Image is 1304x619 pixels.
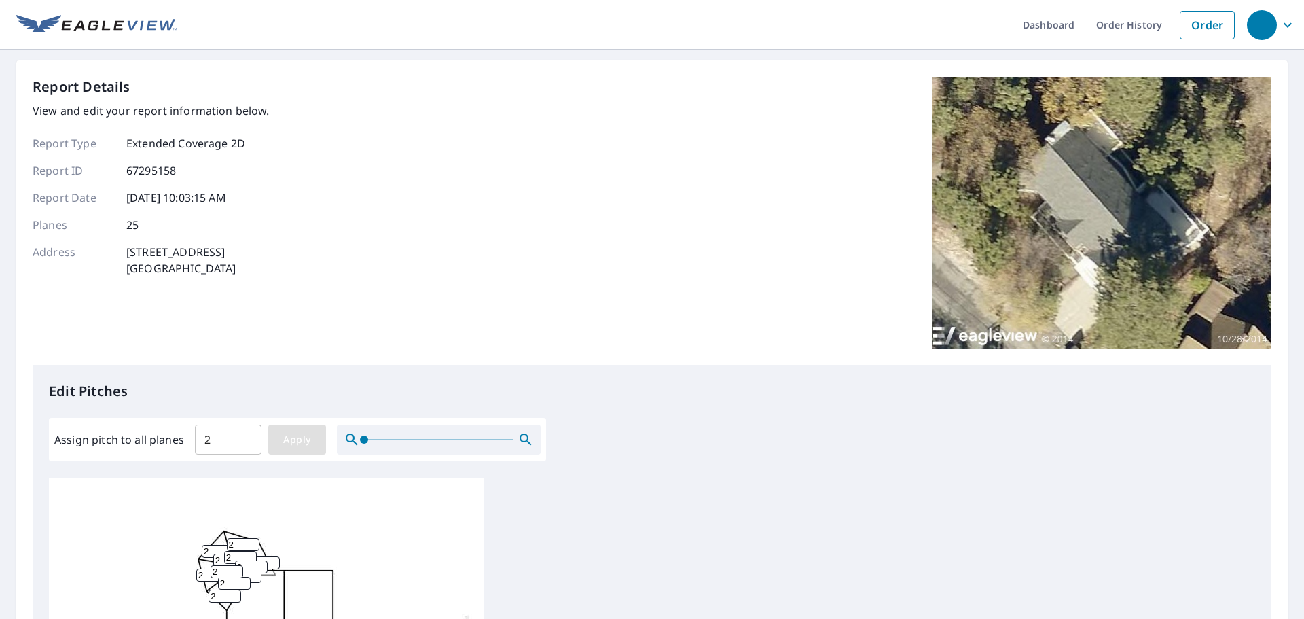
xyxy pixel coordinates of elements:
img: Top image [932,77,1271,349]
a: Order [1180,11,1235,39]
p: Report Date [33,190,114,206]
input: 00.0 [195,421,261,459]
p: Edit Pitches [49,381,1255,402]
button: Apply [268,425,326,455]
label: Assign pitch to all planes [54,431,184,448]
p: Report Type [33,135,114,152]
p: 25 [126,217,139,233]
span: Apply [279,431,315,448]
p: [DATE] 10:03:15 AM [126,190,226,206]
p: Extended Coverage 2D [126,135,245,152]
p: Report Details [33,77,130,97]
p: Address [33,244,114,277]
p: Report ID [33,162,114,179]
p: Planes [33,217,114,233]
p: 67295158 [126,162,176,179]
p: View and edit your report information below. [33,103,270,119]
img: EV Logo [16,15,177,35]
p: [STREET_ADDRESS] [GEOGRAPHIC_DATA] [126,244,236,277]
